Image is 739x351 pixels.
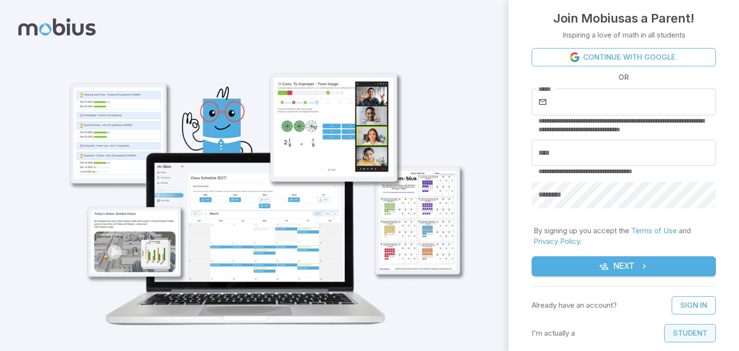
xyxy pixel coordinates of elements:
p: Inspiring a love of math in all students [562,30,686,40]
p: Already have an account? [532,300,617,311]
p: By signing up you accept the and . [534,226,714,247]
p: I'm actually a [532,328,575,338]
a: Continue with Google [532,48,716,66]
a: Privacy Policy [534,237,580,246]
a: Terms of Use [631,226,677,235]
button: Student [664,324,716,342]
h4: Join Mobius as a Parent ! [553,9,694,28]
button: Next [532,256,716,276]
a: Sign In [672,296,716,314]
span: OR [616,72,631,83]
img: parent_1-illustration [49,27,474,338]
